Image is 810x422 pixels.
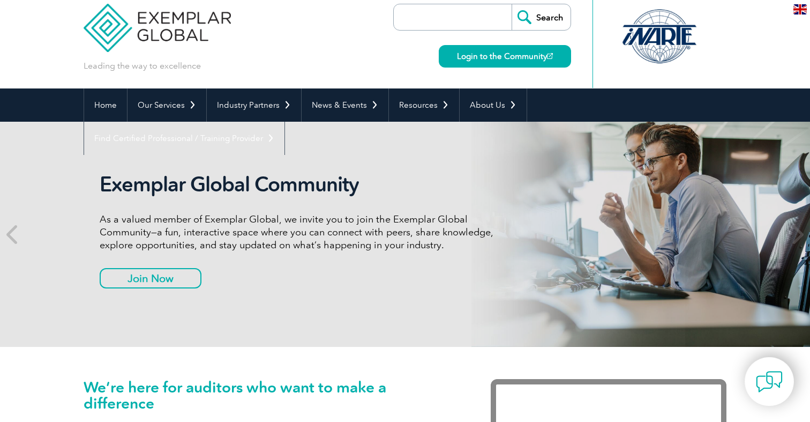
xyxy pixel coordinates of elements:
img: contact-chat.png [756,368,783,395]
img: en [793,4,807,14]
img: open_square.png [547,53,553,59]
a: Login to the Community [439,45,571,68]
a: News & Events [302,88,388,122]
a: Home [84,88,127,122]
input: Search [512,4,571,30]
p: Leading the way to excellence [84,60,201,72]
h2: Exemplar Global Community [100,172,501,197]
a: Our Services [127,88,206,122]
a: Resources [389,88,459,122]
a: About Us [460,88,527,122]
h1: We’re here for auditors who want to make a difference [84,379,459,411]
a: Find Certified Professional / Training Provider [84,122,284,155]
a: Industry Partners [207,88,301,122]
p: As a valued member of Exemplar Global, we invite you to join the Exemplar Global Community—a fun,... [100,213,501,251]
a: Join Now [100,268,201,288]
